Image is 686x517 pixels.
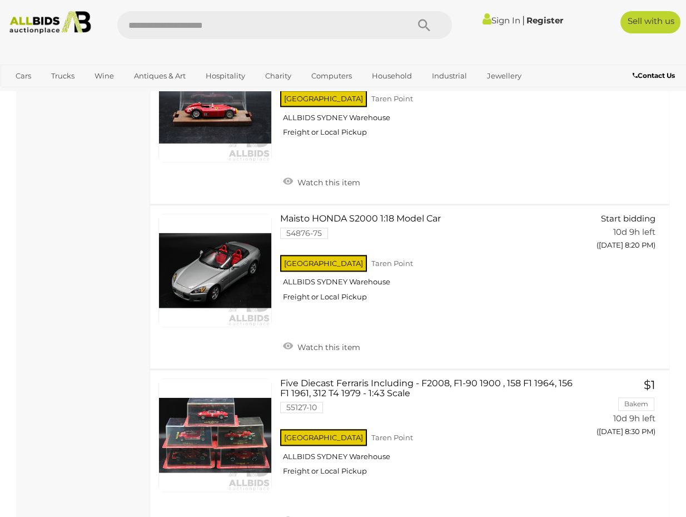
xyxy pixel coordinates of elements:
[295,342,360,352] span: Watch this item
[198,67,252,85] a: Hospitality
[8,67,38,85] a: Cars
[295,178,360,188] span: Watch this item
[591,50,658,92] a: Start bidding 10d 9h left ([DATE] 8:02 PM)
[304,67,359,85] a: Computers
[280,173,363,190] a: Watch this item
[620,11,680,33] a: Sell with us
[289,50,575,146] a: [PERSON_NAME] Diecast Model Car Lancia Ferrari D50 1956 54876-12 [GEOGRAPHIC_DATA] Taren Point AL...
[87,67,121,85] a: Wine
[289,378,575,484] a: Five Diecast Ferraris Including - F2008, F1-90 1900 , 158 F1 1964, 156 F1 1961, 312 T4 1979 - 1:4...
[92,85,186,104] a: [GEOGRAPHIC_DATA]
[5,11,96,34] img: Allbids.com.au
[49,85,87,104] a: Sports
[289,214,575,310] a: Maisto HONDA S2000 1:18 Model Car 54876-75 [GEOGRAPHIC_DATA] Taren Point ALLBIDS SYDNEY Warehouse...
[258,67,299,85] a: Charity
[365,67,419,85] a: Household
[127,67,193,85] a: Antiques & Art
[601,213,655,224] span: Start bidding
[396,11,452,39] button: Search
[522,14,525,26] span: |
[483,15,520,26] a: Sign In
[280,338,363,354] a: Watch this item
[425,67,474,85] a: Industrial
[633,70,678,82] a: Contact Us
[8,85,44,104] a: Office
[633,71,675,80] b: Contact Us
[480,67,529,85] a: Jewellery
[44,67,82,85] a: Trucks
[591,214,658,256] a: Start bidding 10d 9h left ([DATE] 8:20 PM)
[644,378,655,392] span: $1
[591,378,658,442] a: $1 Bakem 10d 9h left ([DATE] 8:30 PM)
[526,15,563,26] a: Register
